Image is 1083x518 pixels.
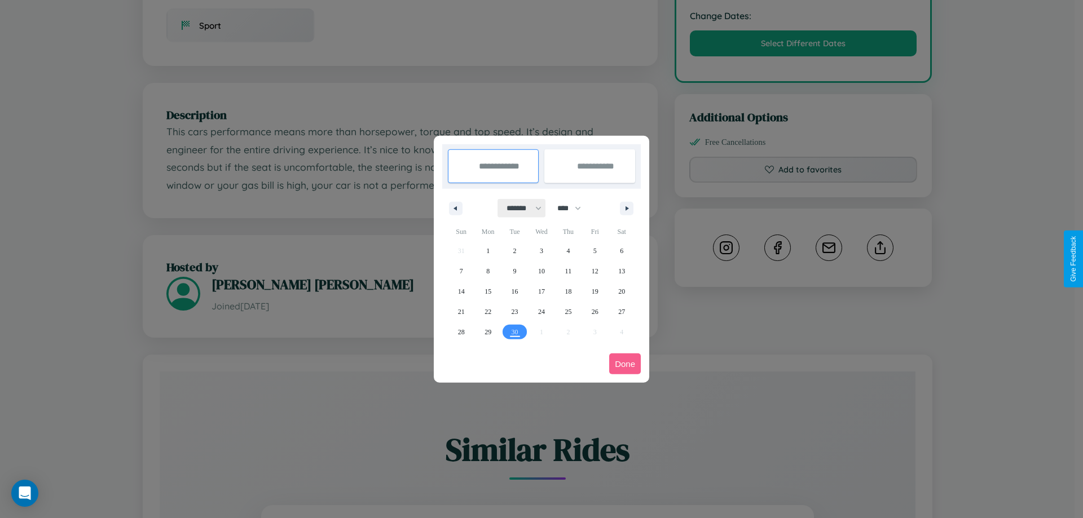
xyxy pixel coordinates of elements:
[474,302,501,322] button: 22
[448,223,474,241] span: Sun
[538,302,545,322] span: 24
[513,241,517,261] span: 2
[485,302,491,322] span: 22
[512,302,518,322] span: 23
[538,261,545,281] span: 10
[618,261,625,281] span: 13
[501,223,528,241] span: Tue
[448,302,474,322] button: 21
[528,281,554,302] button: 17
[458,322,465,342] span: 28
[582,281,608,302] button: 19
[582,223,608,241] span: Fri
[555,261,582,281] button: 11
[592,261,598,281] span: 12
[501,281,528,302] button: 16
[565,302,571,322] span: 25
[609,281,635,302] button: 20
[501,261,528,281] button: 9
[609,261,635,281] button: 13
[474,261,501,281] button: 8
[458,281,465,302] span: 14
[618,302,625,322] span: 27
[528,223,554,241] span: Wed
[582,241,608,261] button: 5
[565,281,571,302] span: 18
[555,241,582,261] button: 4
[609,223,635,241] span: Sat
[582,302,608,322] button: 26
[474,241,501,261] button: 1
[458,302,465,322] span: 21
[593,241,597,261] span: 5
[512,322,518,342] span: 30
[555,302,582,322] button: 25
[528,241,554,261] button: 3
[592,302,598,322] span: 26
[486,261,490,281] span: 8
[540,241,543,261] span: 3
[460,261,463,281] span: 7
[448,281,474,302] button: 14
[609,241,635,261] button: 6
[474,322,501,342] button: 29
[555,223,582,241] span: Thu
[486,241,490,261] span: 1
[448,261,474,281] button: 7
[566,241,570,261] span: 4
[1069,236,1077,282] div: Give Feedback
[555,281,582,302] button: 18
[485,322,491,342] span: 29
[501,241,528,261] button: 2
[474,223,501,241] span: Mon
[11,480,38,507] div: Open Intercom Messenger
[565,261,572,281] span: 11
[501,302,528,322] button: 23
[501,322,528,342] button: 30
[538,281,545,302] span: 17
[528,302,554,322] button: 24
[513,261,517,281] span: 9
[474,281,501,302] button: 15
[609,302,635,322] button: 27
[528,261,554,281] button: 10
[448,322,474,342] button: 28
[512,281,518,302] span: 16
[485,281,491,302] span: 15
[582,261,608,281] button: 12
[618,281,625,302] span: 20
[620,241,623,261] span: 6
[592,281,598,302] span: 19
[609,353,641,374] button: Done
